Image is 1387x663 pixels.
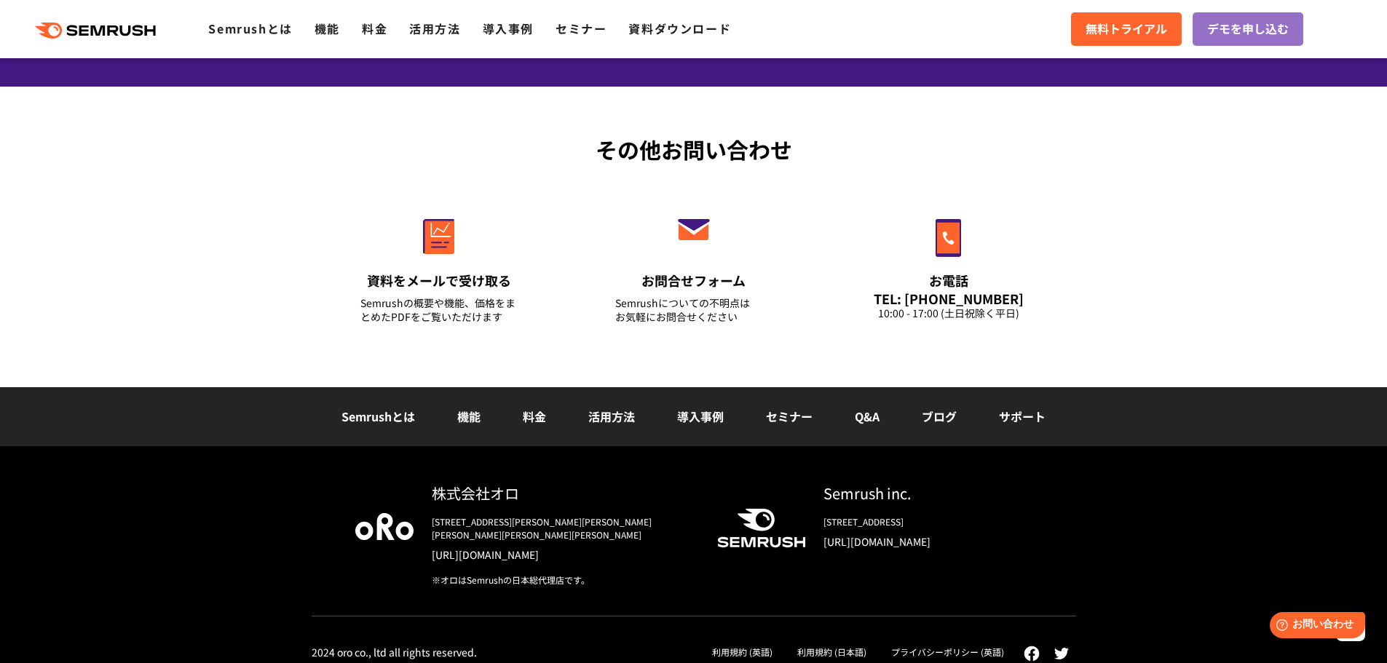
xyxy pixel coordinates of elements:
[330,188,548,342] a: 資料をメールで受け取る Semrushの概要や機能、価格をまとめたPDFをご覧いただけます
[483,20,534,37] a: 導入事例
[922,408,957,425] a: ブログ
[1207,20,1289,39] span: デモを申し込む
[432,547,694,562] a: [URL][DOMAIN_NAME]
[208,20,292,37] a: Semrushとは
[870,271,1027,290] div: お電話
[891,646,1004,658] a: プライバシーポリシー (英語)
[677,408,724,425] a: 導入事例
[1024,646,1040,662] img: facebook
[432,515,694,541] div: [STREET_ADDRESS][PERSON_NAME][PERSON_NAME][PERSON_NAME][PERSON_NAME][PERSON_NAME]
[1054,648,1069,659] img: twitter
[556,20,606,37] a: セミナー
[797,646,866,658] a: 利用規約 (日本語)
[409,20,460,37] a: 活用方法
[457,408,481,425] a: 機能
[1193,12,1303,46] a: デモを申し込む
[360,296,518,324] div: Semrushの概要や機能、価格をまとめたPDFをご覧いただけます
[999,408,1046,425] a: サポート
[312,646,477,659] div: 2024 oro co., ltd all rights reserved.
[823,483,1032,504] div: Semrush inc.
[712,646,772,658] a: 利用規約 (英語)
[1257,606,1371,647] iframe: Help widget launcher
[823,515,1032,528] div: [STREET_ADDRESS]
[315,20,340,37] a: 機能
[615,271,772,290] div: お問合せフォーム
[355,513,414,539] img: oro company
[362,20,387,37] a: 料金
[628,20,731,37] a: 資料ダウンロード
[870,290,1027,306] div: TEL: [PHONE_NUMBER]
[855,408,880,425] a: Q&A
[588,408,635,425] a: 活用方法
[341,408,415,425] a: Semrushとは
[766,408,813,425] a: セミナー
[312,133,1076,166] div: その他お問い合わせ
[585,188,803,342] a: お問合せフォーム Semrushについての不明点はお気軽にお問合せください
[432,573,694,587] div: ※オロはSemrushの日本総代理店です。
[360,271,518,290] div: 資料をメールで受け取る
[615,296,772,324] div: Semrushについての不明点は お気軽にお問合せください
[823,534,1032,549] a: [URL][DOMAIN_NAME]
[432,483,694,504] div: 株式会社オロ
[870,306,1027,320] div: 10:00 - 17:00 (土日祝除く平日)
[1071,12,1182,46] a: 無料トライアル
[1086,20,1167,39] span: 無料トライアル
[523,408,546,425] a: 料金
